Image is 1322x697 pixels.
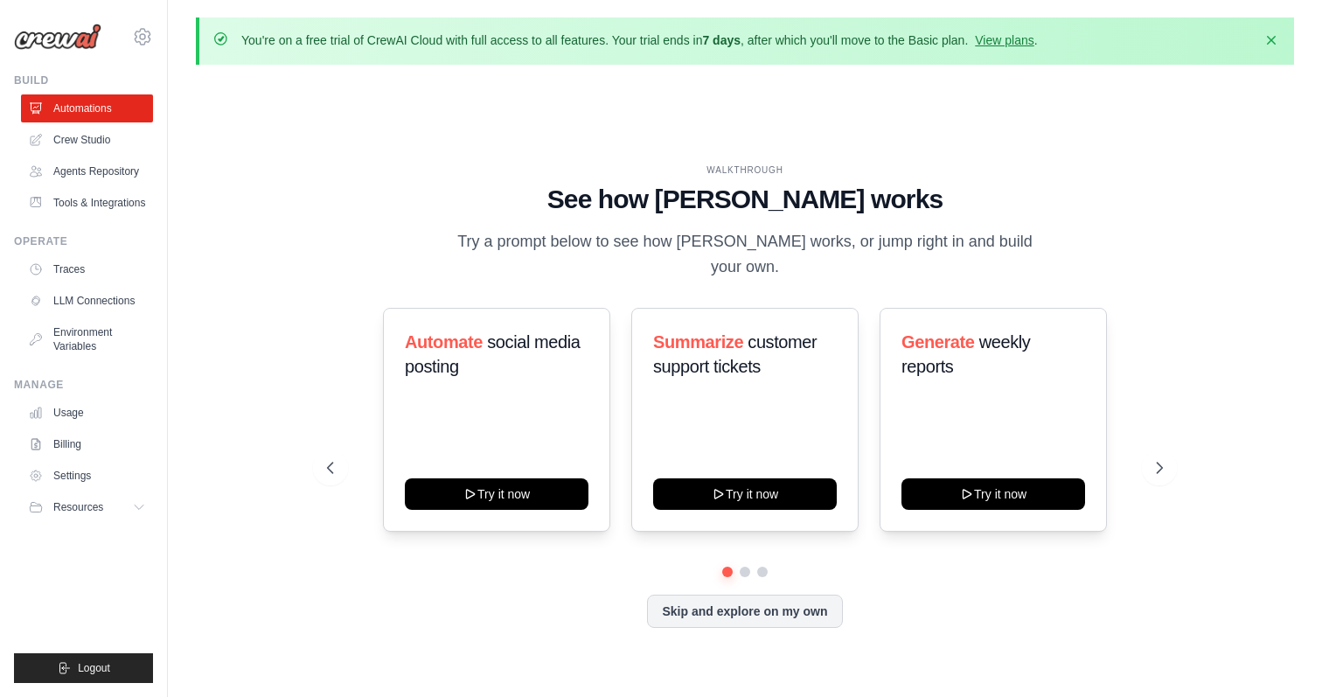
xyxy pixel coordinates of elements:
a: Crew Studio [21,126,153,154]
div: WALKTHROUGH [327,164,1164,177]
button: Try it now [653,478,837,510]
div: Manage [14,378,153,392]
h1: See how [PERSON_NAME] works [327,184,1164,215]
button: Logout [14,653,153,683]
span: customer support tickets [653,332,817,376]
span: Logout [78,661,110,675]
span: social media posting [405,332,581,376]
a: Agents Repository [21,157,153,185]
div: Operate [14,234,153,248]
strong: 7 days [702,33,741,47]
button: Resources [21,493,153,521]
a: Settings [21,462,153,490]
button: Try it now [405,478,588,510]
button: Try it now [901,478,1085,510]
a: Environment Variables [21,318,153,360]
span: Summarize [653,332,743,352]
button: Skip and explore on my own [647,595,842,628]
a: Tools & Integrations [21,189,153,217]
a: Billing [21,430,153,458]
a: Traces [21,255,153,283]
div: Build [14,73,153,87]
img: Logo [14,24,101,50]
a: Automations [21,94,153,122]
a: LLM Connections [21,287,153,315]
a: Usage [21,399,153,427]
p: Try a prompt below to see how [PERSON_NAME] works, or jump right in and build your own. [451,229,1039,281]
span: Automate [405,332,483,352]
span: Resources [53,500,103,514]
a: View plans [975,33,1033,47]
span: Generate [901,332,975,352]
p: You're on a free trial of CrewAI Cloud with full access to all features. Your trial ends in , aft... [241,31,1038,49]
